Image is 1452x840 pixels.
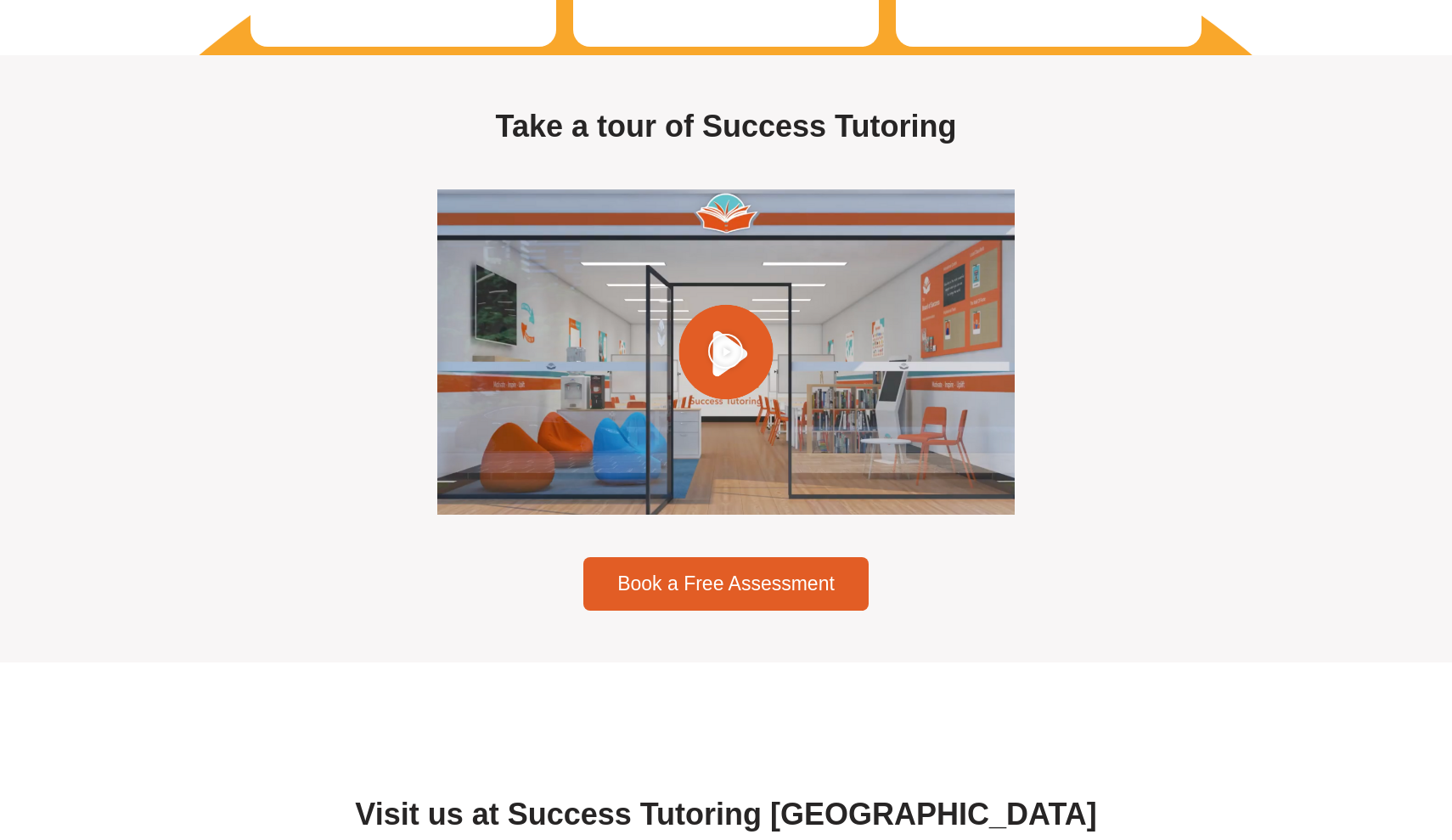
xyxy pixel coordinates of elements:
a: Book a Free Assessment [583,557,869,611]
span: Book a Free Assessment [617,574,835,594]
div: Play Video [707,332,744,372]
h2: Visit us at Success Tutoring [GEOGRAPHIC_DATA] [250,795,1202,835]
iframe: Chat Widget [1161,648,1452,840]
h2: Take a tour of Success Tutoring [295,107,1157,147]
